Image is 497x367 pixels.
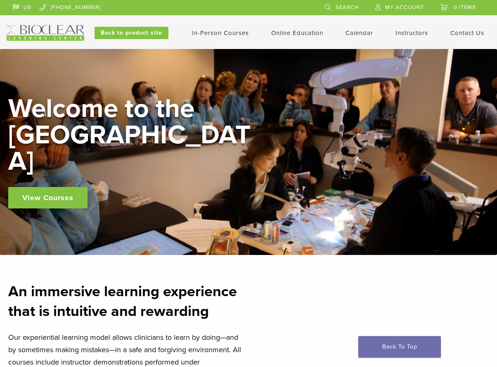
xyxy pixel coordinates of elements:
[450,29,484,37] a: Contact Us
[358,336,441,358] a: Back To Top
[8,96,256,175] h2: Welcome to the [GEOGRAPHIC_DATA]
[346,29,373,37] a: Calendar
[8,187,88,208] a: View Courses
[454,4,476,11] span: 0 items
[271,29,323,37] a: Online Education
[7,25,84,41] img: Bioclear
[336,4,359,11] span: Search
[395,29,428,37] a: Instructors
[192,29,249,37] a: In-Person Courses
[8,283,237,320] strong: An immersive learning experience that is intuitive and rewarding
[95,27,168,39] a: Back to product site
[385,4,424,11] span: My Account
